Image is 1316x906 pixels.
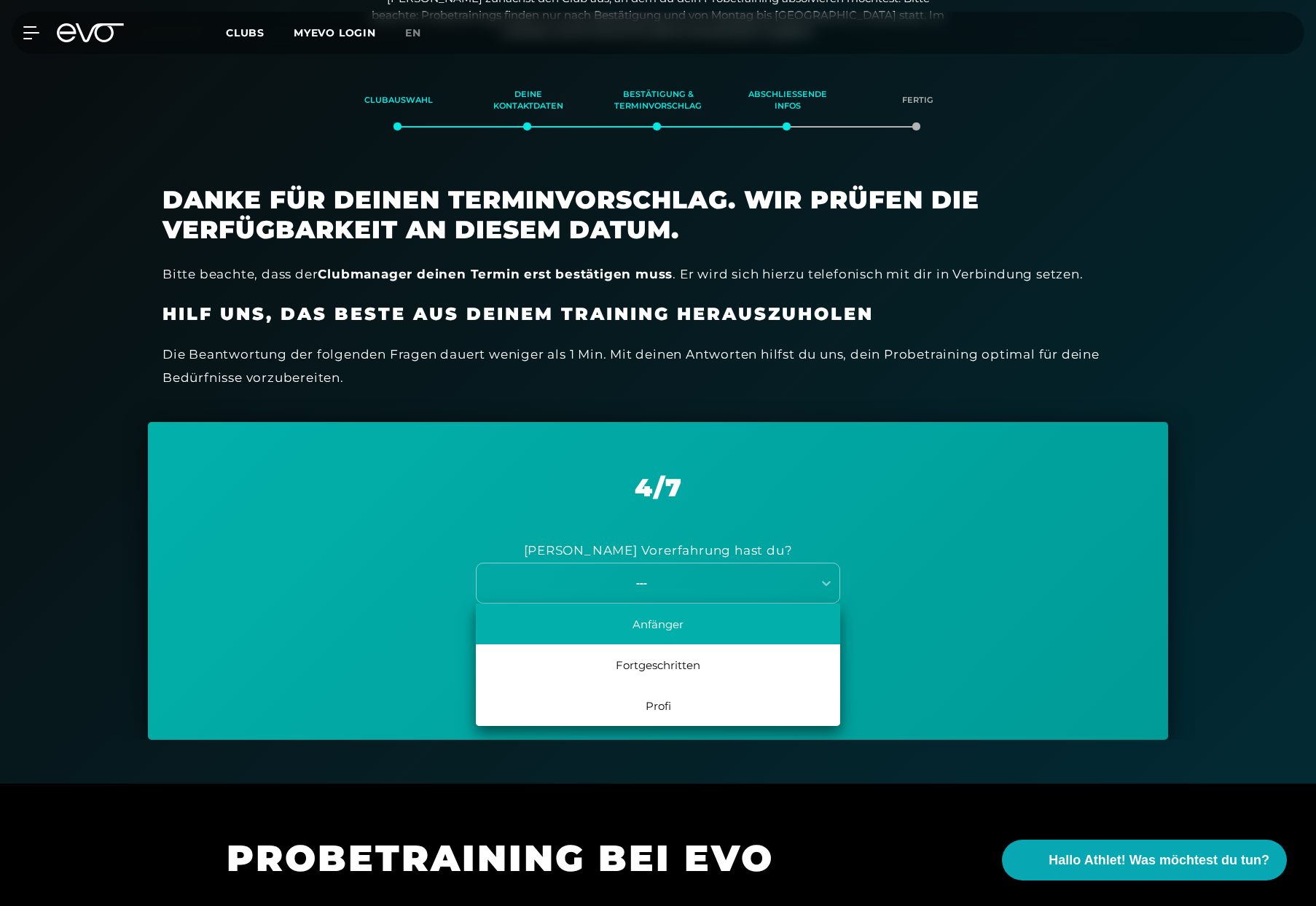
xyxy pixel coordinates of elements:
button: Hallo Athlet! Was möchtest du tun? [1002,840,1287,880]
div: --- [478,574,805,591]
div: Profi [476,685,840,726]
a: en [405,25,439,42]
div: Anfänger [476,604,840,644]
div: Clubauswahl [352,81,445,120]
div: Deine Kontaktdaten [482,81,575,120]
div: Fortgeschritten [476,644,840,685]
span: Hallo Athlet! Was möchtest du tun? [1049,851,1269,870]
div: Bestätigung & Terminvorschlag [611,81,705,120]
span: 4 / 7 [635,472,682,503]
div: Abschließende Infos [741,81,834,120]
span: en [405,26,421,39]
span: Clubs [226,26,265,39]
h3: Hilf uns, das beste aus deinem Training herauszuholen [162,303,1154,325]
div: Fertig [871,81,964,120]
a: MYEVO LOGIN [294,26,376,39]
h2: Danke für deinen Terminvorschlag. Wir prüfen die Verfügbarkeit an diesem Datum. [162,185,1154,245]
div: Bitte beachte, dass der . Er wird sich hierzu telefonisch mit dir in Verbindung setzen. [162,262,1154,286]
div: [PERSON_NAME] Vorerfahrung hast du? [524,539,793,562]
a: Clubs [226,26,294,39]
h1: PROBETRAINING BEI EVO [227,835,882,882]
strong: Clubmanager deinen Termin erst bestätigen muss [318,267,673,281]
div: Die Beantwortung der folgenden Fragen dauert weniger als 1 Min. Mit deinen Antworten hilfst du un... [162,343,1154,390]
